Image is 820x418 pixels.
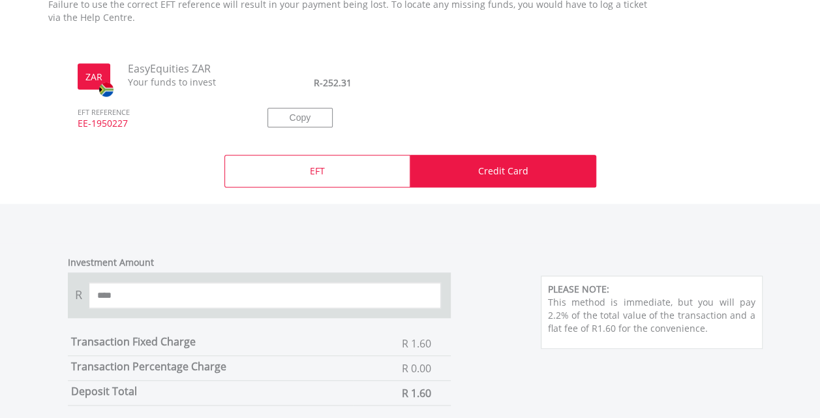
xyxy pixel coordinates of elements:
label: Transaction Percentage Charge [71,359,226,374]
span: EE-1950227 [68,117,248,142]
span: EFT REFERENCE [68,89,248,118]
span: R 0.00 [402,361,431,376]
label: ZAR [85,71,102,84]
span: EasyEquities ZAR [118,61,249,76]
span: Your funds to invest [118,76,249,89]
span: R 1.60 [402,386,431,400]
p: This method is immediate, but you will pay 2.2% of the total value of the transaction and a flat ... [548,296,755,335]
span: R [68,282,89,308]
label: Transaction Fixed Charge [71,334,196,349]
b: PLEASE NOTE: [548,283,609,295]
p: EFT [310,165,325,178]
label: Deposit Total [71,384,137,398]
span: R 1.60 [402,336,431,351]
span: R-252.31 [314,76,352,89]
button: Copy [267,108,333,127]
p: Credit Card [478,165,528,178]
label: Investment Amount [68,256,154,269]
